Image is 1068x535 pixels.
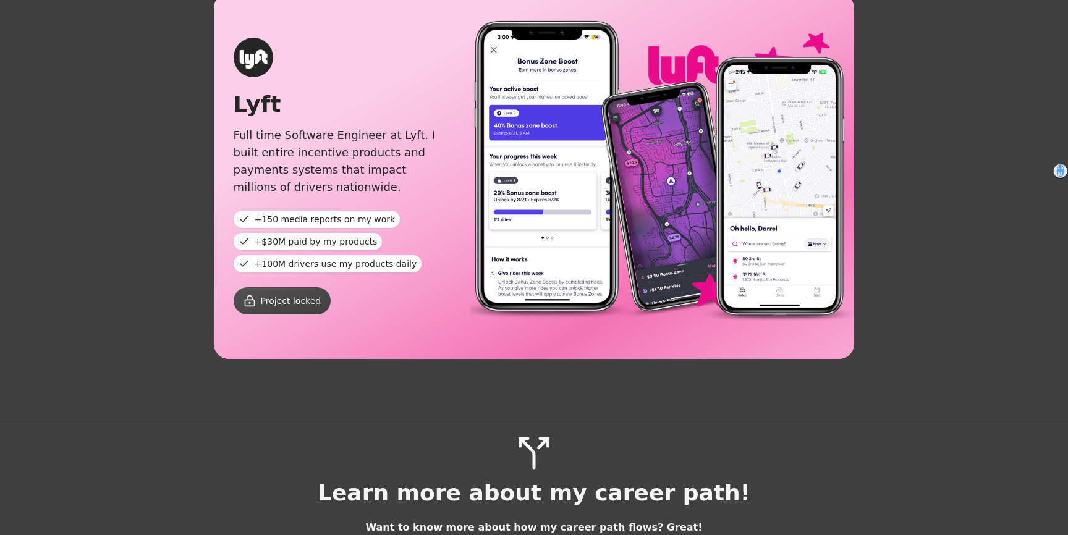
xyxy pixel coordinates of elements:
[365,520,702,535] div: Want to know more about how my career path flows? Great!
[261,295,321,307] span: Project locked
[234,92,281,117] div: Lyft
[255,235,378,248] span: +$30M paid by my products
[234,127,451,196] div: Full time Software Engineer at Lyft. I built entire incentive products and payments systems that ...
[255,258,417,270] span: +100M drivers use my products daily
[318,481,750,505] div: Learn more about my career path!
[234,287,331,314] button: Project locked
[255,213,396,225] span: +150 media reports on my work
